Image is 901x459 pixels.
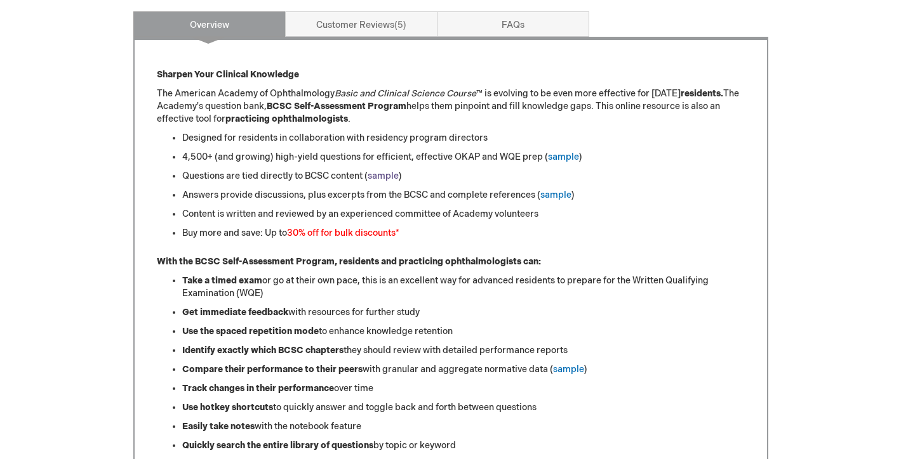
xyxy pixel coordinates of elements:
[540,190,571,200] a: sample
[182,275,745,300] li: or go at their own pace, this is an excellent way for advanced residents to prepare for the Writt...
[335,88,476,99] em: Basic and Clinical Science Course
[182,325,745,338] li: to enhance knowledge retention
[182,326,319,337] strong: Use the spaced repetition mode
[182,151,745,164] li: 4,500+ (and growing) high-yield questions for efficient, effective OKAP and WQE prep ( )
[182,440,373,451] strong: Quickly search the entire library of questions
[182,307,288,318] strong: Get immediate feedback
[182,382,745,395] li: over time
[225,113,348,124] strong: practicing ophthalmologists
[182,208,745,221] li: Content is written and reviewed by an experienced committee of Academy volunteers
[548,152,579,162] a: sample
[182,132,745,145] li: Designed for residents in collaboration with residency program directors
[157,87,745,126] p: The American Academy of Ophthalmology ™ is evolving to be even more effective for [DATE] The Acad...
[133,11,286,37] a: Overview
[182,189,745,202] li: Answers provide discussions, plus excerpts from the BCSC and complete references ( )
[182,439,745,452] li: by topic or keyword
[394,20,406,30] span: 5
[182,227,745,240] li: Buy more and save: Up to
[182,306,745,319] li: with resources for further study
[157,256,541,267] strong: With the BCSC Self-Assessment Program, residents and practicing ophthalmologists can:
[437,11,589,37] a: FAQs
[182,170,745,183] li: Questions are tied directly to BCSC content ( )
[285,11,437,37] a: Customer Reviews5
[182,275,262,286] strong: Take a timed exam
[267,101,406,112] strong: BCSC Self-Assessment Program
[182,364,363,375] strong: Compare their performance to their peers
[287,228,396,238] font: 30% off for bulk discounts
[368,171,399,181] a: sample
[182,345,344,356] strong: Identify exactly which BCSC chapters
[182,402,273,413] strong: Use hotkey shortcuts
[182,363,745,376] li: with granular and aggregate normative data ( )
[182,420,745,433] li: with the notebook feature
[182,383,334,394] strong: Track changes in their performance
[182,421,255,432] strong: Easily take notes
[182,401,745,414] li: to quickly answer and toggle back and forth between questions
[553,364,584,375] a: sample
[157,69,299,80] strong: Sharpen Your Clinical Knowledge
[182,344,745,357] li: they should review with detailed performance reports
[681,88,723,99] strong: residents.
